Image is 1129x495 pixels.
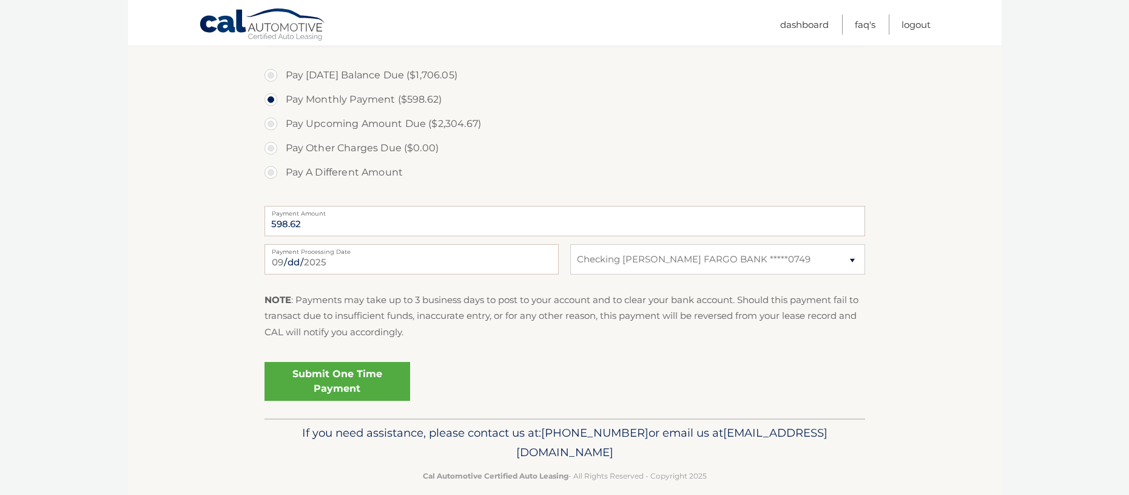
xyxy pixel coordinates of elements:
label: Pay Upcoming Amount Due ($2,304.67) [265,112,865,136]
a: Dashboard [780,15,829,35]
label: Payment Processing Date [265,244,559,254]
label: Pay Other Charges Due ($0.00) [265,136,865,160]
a: Logout [902,15,931,35]
strong: Cal Automotive Certified Auto Leasing [423,471,568,480]
a: FAQ's [855,15,875,35]
a: Submit One Time Payment [265,362,410,401]
label: Pay Monthly Payment ($598.62) [265,87,865,112]
input: Payment Amount [265,206,865,236]
span: [PHONE_NUMBER] [541,426,649,440]
label: Payment Amount [265,206,865,216]
label: Pay A Different Amount [265,160,865,185]
input: Payment Date [265,244,559,275]
label: Pay [DATE] Balance Due ($1,706.05) [265,63,865,87]
p: - All Rights Reserved - Copyright 2025 [272,469,857,482]
strong: NOTE [265,294,291,306]
p: : Payments may take up to 3 business days to post to your account and to clear your bank account.... [265,292,865,340]
a: Cal Automotive [199,8,326,43]
p: If you need assistance, please contact us at: or email us at [272,423,857,462]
